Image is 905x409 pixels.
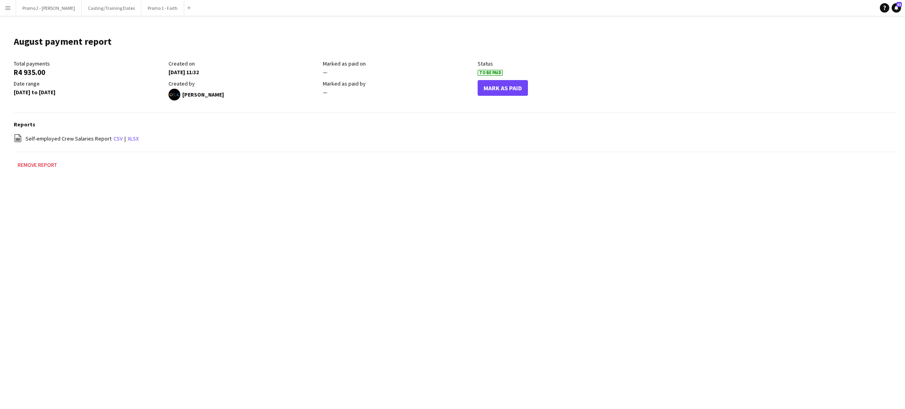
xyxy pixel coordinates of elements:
span: — [323,89,327,96]
button: Promo 1 - Faith [141,0,184,16]
div: R4 935.00 [14,69,165,76]
span: To Be Paid [478,70,503,76]
h3: Reports [14,121,897,128]
span: — [323,69,327,76]
div: [PERSON_NAME] [169,89,319,100]
div: Marked as paid by [323,80,474,87]
span: Self-employed Crew Salaries Report [26,135,112,142]
div: [DATE] 11:32 [169,69,319,76]
div: Status [478,60,628,67]
button: Promo 2 - [PERSON_NAME] [16,0,82,16]
button: Casting/Training Dates [82,0,141,16]
a: csv [114,135,123,142]
div: Total payments [14,60,165,67]
div: [DATE] to [DATE] [14,89,165,96]
button: Remove report [14,160,61,170]
a: xlsx [128,135,139,142]
span: 53 [896,2,902,7]
div: | [14,134,897,144]
div: Date range [14,80,165,87]
h1: August payment report [14,36,112,47]
a: 53 [892,3,901,13]
button: Mark As Paid [478,80,528,96]
div: Created by [169,80,319,87]
div: Created on [169,60,319,67]
div: Marked as paid on [323,60,474,67]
